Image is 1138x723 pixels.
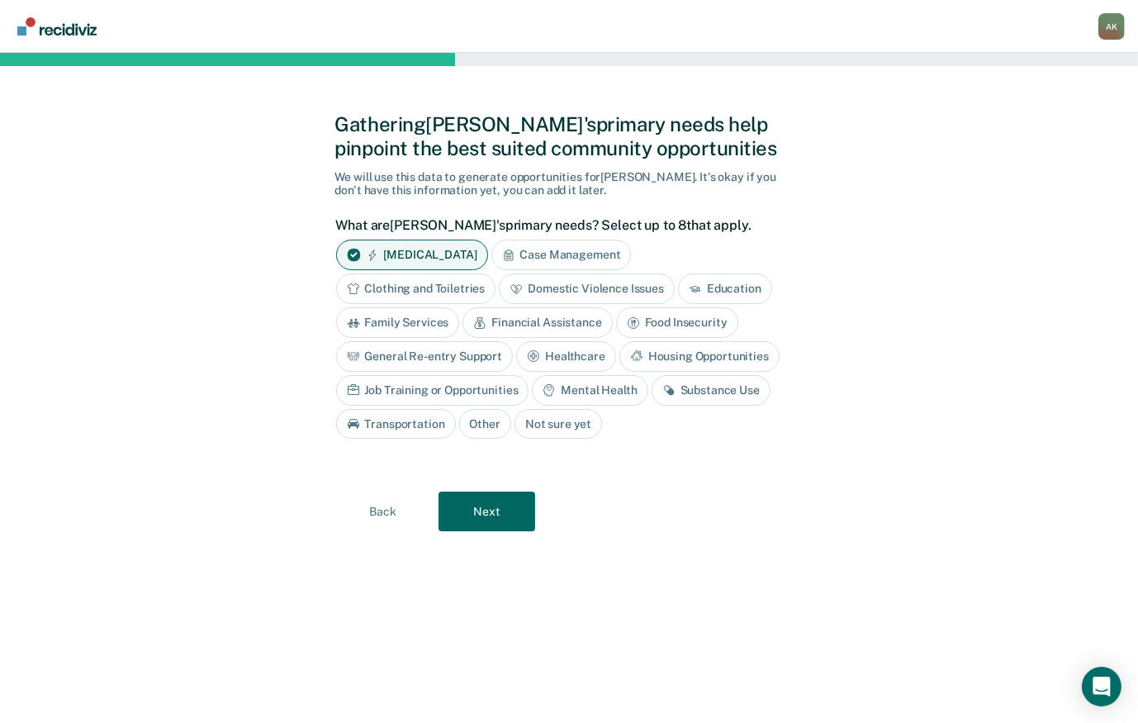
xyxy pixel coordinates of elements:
div: Case Management [491,240,632,270]
div: Housing Opportunities [619,341,780,372]
div: Open Intercom Messenger [1082,667,1121,706]
button: Profile dropdown button [1098,13,1125,40]
div: Transportation [336,409,456,440]
div: General Re-entry Support [336,341,514,372]
div: Clothing and Toiletries [336,274,496,304]
button: Next [439,492,535,531]
div: Financial Assistance [462,307,612,338]
label: What are [PERSON_NAME]'s primary needs? Select up to 8 that apply. [336,217,794,233]
div: Domestic Violence Issues [499,274,675,304]
div: Family Services [336,307,460,338]
div: [MEDICAL_DATA] [336,240,488,270]
div: Job Training or Opportunities [336,375,529,406]
div: A K [1098,13,1125,40]
div: Gathering [PERSON_NAME]'s primary needs help pinpoint the best suited community opportunities [335,112,804,160]
button: Back [335,492,432,531]
div: Mental Health [532,375,647,406]
img: Recidiviz [17,17,97,36]
div: Food Insecurity [616,307,738,338]
div: Education [678,274,772,304]
div: Other [459,409,511,440]
div: Substance Use [652,375,771,406]
div: Healthcare [516,341,616,372]
div: We will use this data to generate opportunities for [PERSON_NAME] . It's okay if you don't have t... [335,170,804,198]
div: Not sure yet [514,409,602,440]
